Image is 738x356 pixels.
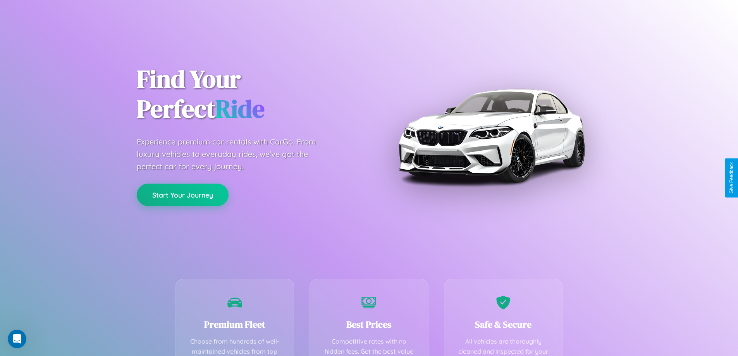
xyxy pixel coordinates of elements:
h1: Find Your Perfect [137,64,358,124]
span: Ride [215,92,265,126]
div: Give Feedback [729,162,734,194]
p: Experience premium car rentals with CarGo. From luxury vehicles to everyday rides, we've got the ... [137,136,330,173]
button: Start Your Journey [137,184,229,206]
h3: Safe & Secure [456,318,551,331]
img: Premium BMW car rental vehicle [394,39,588,232]
h3: Premium Fleet [188,318,282,331]
iframe: Intercom live chat [8,330,26,348]
h3: Best Prices [322,318,416,331]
